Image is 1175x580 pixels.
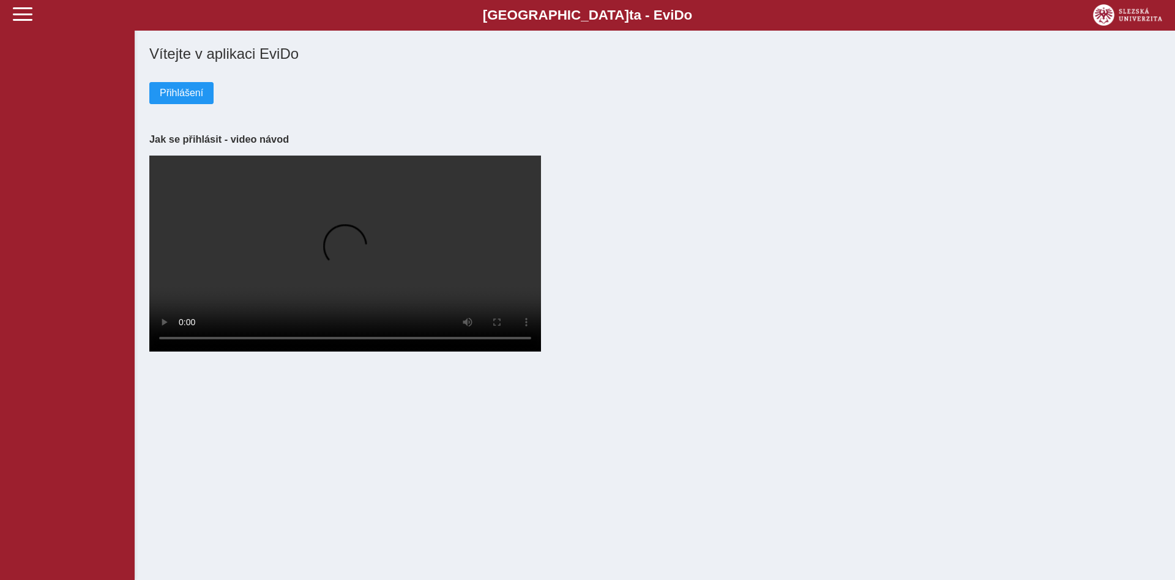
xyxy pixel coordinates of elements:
video: Your browser does not support the video tag. [149,156,541,352]
h3: Jak se přihlásit - video návod [149,134,1160,145]
b: [GEOGRAPHIC_DATA] a - Evi [37,7,1138,23]
span: o [684,7,693,23]
span: Přihlášení [160,88,203,99]
button: Přihlášení [149,82,214,104]
h1: Vítejte v aplikaci EviDo [149,45,1160,62]
img: logo_web_su.png [1093,4,1162,26]
span: t [629,7,633,23]
span: D [674,7,684,23]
